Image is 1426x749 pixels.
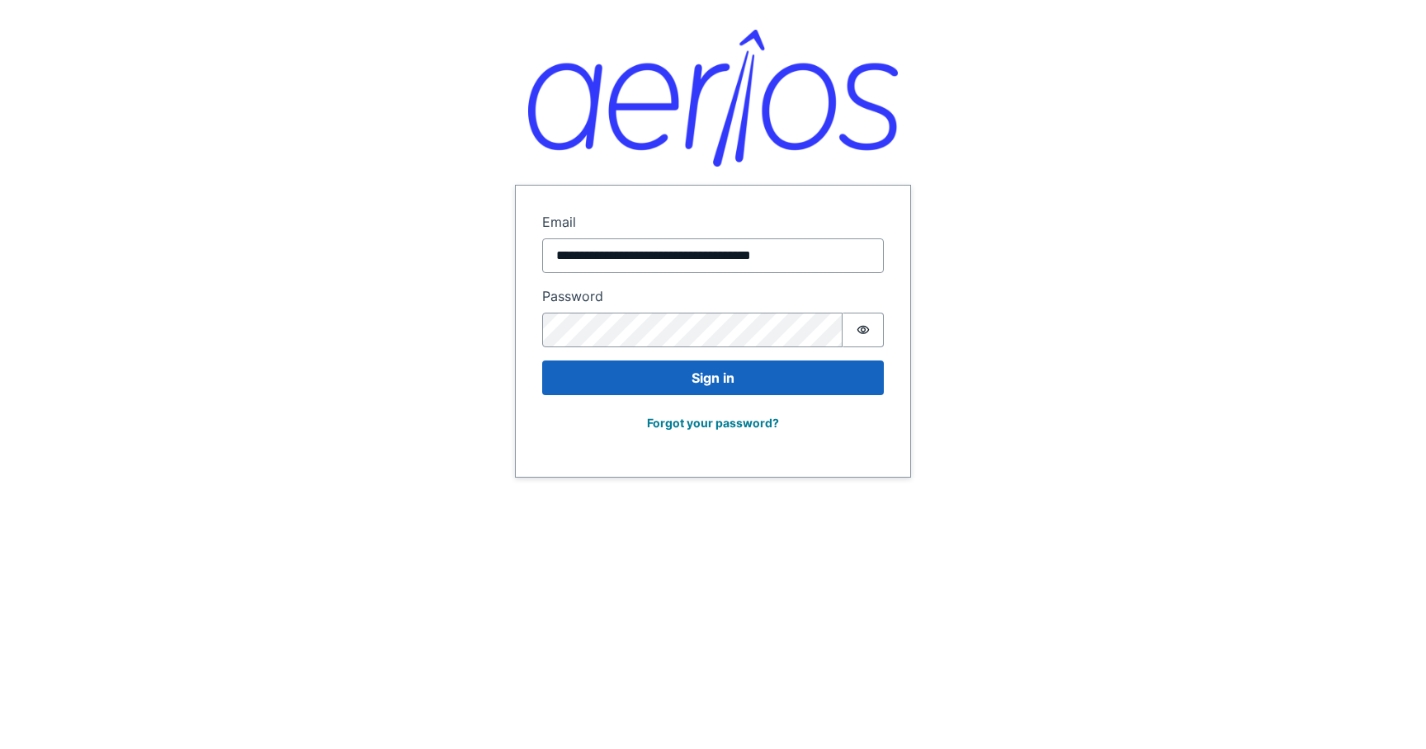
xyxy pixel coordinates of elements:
label: Email [542,212,884,232]
button: Forgot your password? [636,408,790,437]
button: Show password [843,313,884,347]
label: Password [542,286,884,306]
button: Sign in [542,360,884,395]
img: Aerios logo [528,30,898,166]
